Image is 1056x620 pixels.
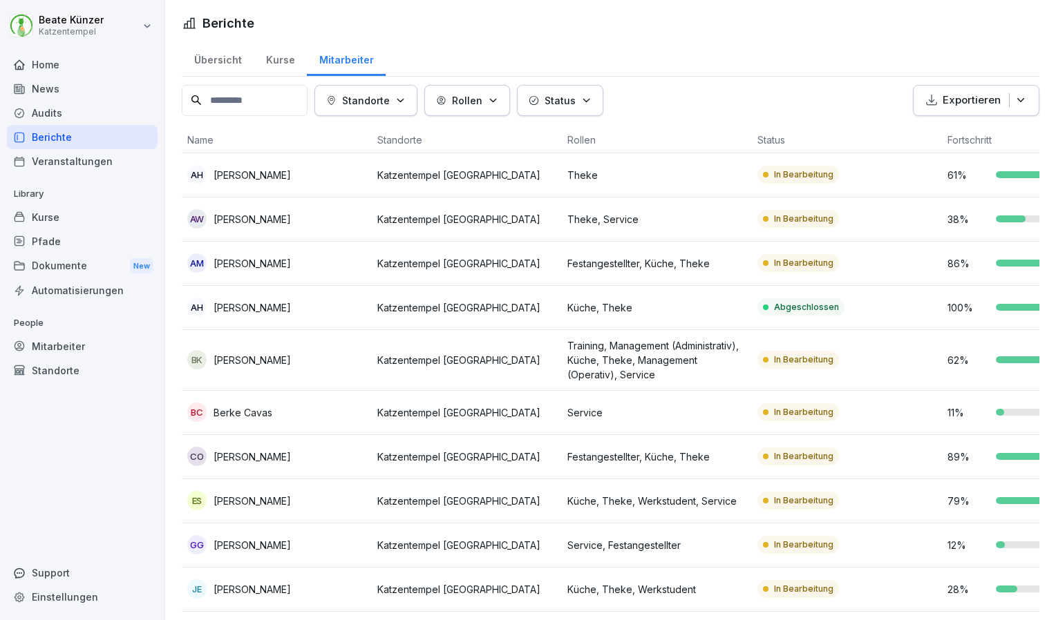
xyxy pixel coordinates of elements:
[947,168,989,182] p: 61 %
[7,561,158,585] div: Support
[517,85,603,116] button: Status
[187,350,207,369] div: BK
[377,494,556,508] p: Katzentempel [GEOGRAPHIC_DATA]
[214,538,291,552] p: [PERSON_NAME]
[214,256,291,271] p: [PERSON_NAME]
[774,539,833,551] p: In Bearbeitung
[254,41,307,76] a: Kurse
[187,403,207,422] div: BC
[214,582,291,597] p: [PERSON_NAME]
[424,85,510,116] button: Rollen
[943,93,1001,108] p: Exportieren
[7,585,158,609] a: Einstellungen
[214,494,291,508] p: [PERSON_NAME]
[774,168,833,181] p: In Bearbeitung
[7,229,158,253] a: Pfade
[377,168,556,182] p: Katzentempel [GEOGRAPHIC_DATA]
[372,127,562,153] th: Standorte
[214,353,291,367] p: [PERSON_NAME]
[947,582,989,597] p: 28 %
[377,212,556,226] p: Katzentempel [GEOGRAPHIC_DATA]
[214,449,291,464] p: [PERSON_NAME]
[567,338,746,382] p: Training, Management (Administrativ), Küche, Theke, Management (Operativ), Service
[752,127,942,153] th: Status
[562,127,752,153] th: Rollen
[567,300,746,315] p: Küche, Theke
[377,449,556,464] p: Katzentempel [GEOGRAPHIC_DATA]
[314,85,417,116] button: Standorte
[7,149,158,173] a: Veranstaltungen
[947,353,989,367] p: 62 %
[567,538,746,552] p: Service, Festangestellter
[187,253,207,273] div: AM
[567,405,746,420] p: Service
[307,41,386,76] a: Mitarbeiter
[377,582,556,597] p: Katzentempel [GEOGRAPHIC_DATA]
[214,300,291,315] p: [PERSON_NAME]
[7,278,158,302] a: Automatisierungen
[7,253,158,279] div: Dokumente
[214,212,291,226] p: [PERSON_NAME]
[182,41,254,76] a: Übersicht
[202,14,254,32] h1: Berichte
[567,168,746,182] p: Theke
[7,312,158,334] p: People
[774,450,833,463] p: In Bearbeitung
[7,205,158,229] a: Kurse
[7,358,158,382] a: Standorte
[7,52,158,77] a: Home
[7,253,158,279] a: DokumenteNew
[913,85,1039,116] button: Exportieren
[187,491,207,510] div: ES
[182,127,372,153] th: Name
[39,27,104,37] p: Katzentempel
[774,353,833,366] p: In Bearbeitung
[947,256,989,271] p: 86 %
[187,579,207,599] div: JE
[947,449,989,464] p: 89 %
[774,583,833,595] p: In Bearbeitung
[7,125,158,149] a: Berichte
[377,538,556,552] p: Katzentempel [GEOGRAPHIC_DATA]
[947,405,989,420] p: 11 %
[774,406,833,418] p: In Bearbeitung
[567,256,746,271] p: Festangestellter, Küche, Theke
[187,447,207,466] div: CO
[452,93,482,108] p: Rollen
[947,212,989,226] p: 38 %
[567,449,746,464] p: Festangestellter, Küche, Theke
[377,300,556,315] p: Katzentempel [GEOGRAPHIC_DATA]
[7,77,158,101] a: News
[774,301,839,313] p: Abgeschlossen
[567,494,746,508] p: Küche, Theke, Werkstudent, Service
[7,334,158,358] a: Mitarbeiter
[7,101,158,125] a: Audits
[567,582,746,597] p: Küche, Theke, Werkstudent
[377,353,556,367] p: Katzentempel [GEOGRAPHIC_DATA]
[187,209,207,229] div: AW
[947,300,989,315] p: 100 %
[130,258,153,274] div: New
[567,212,746,226] p: Theke, Service
[39,14,104,26] p: Beate Künzer
[947,538,989,552] p: 12 %
[377,405,556,420] p: Katzentempel [GEOGRAPHIC_DATA]
[947,494,989,508] p: 79 %
[214,168,291,182] p: [PERSON_NAME]
[774,257,833,269] p: In Bearbeitung
[377,256,556,271] p: Katzentempel [GEOGRAPHIC_DATA]
[545,93,576,108] p: Status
